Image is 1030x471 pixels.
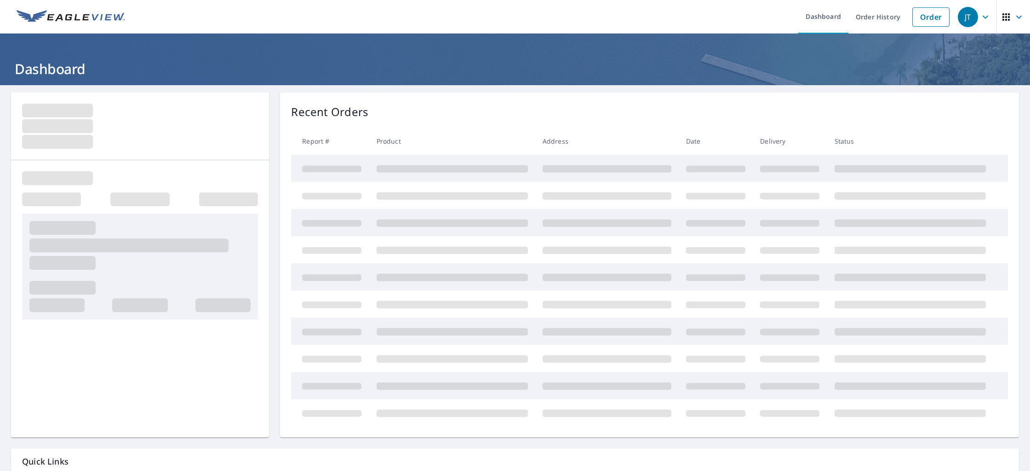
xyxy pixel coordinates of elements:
p: Quick Links [22,456,1008,467]
th: Date [679,128,753,155]
p: Recent Orders [291,104,368,120]
th: Delivery [753,128,827,155]
h1: Dashboard [11,59,1019,78]
th: Report # [291,128,369,155]
th: Status [827,128,993,155]
th: Address [535,128,679,155]
div: JT [958,7,978,27]
img: EV Logo [17,10,125,24]
a: Order [912,7,950,27]
th: Product [369,128,535,155]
